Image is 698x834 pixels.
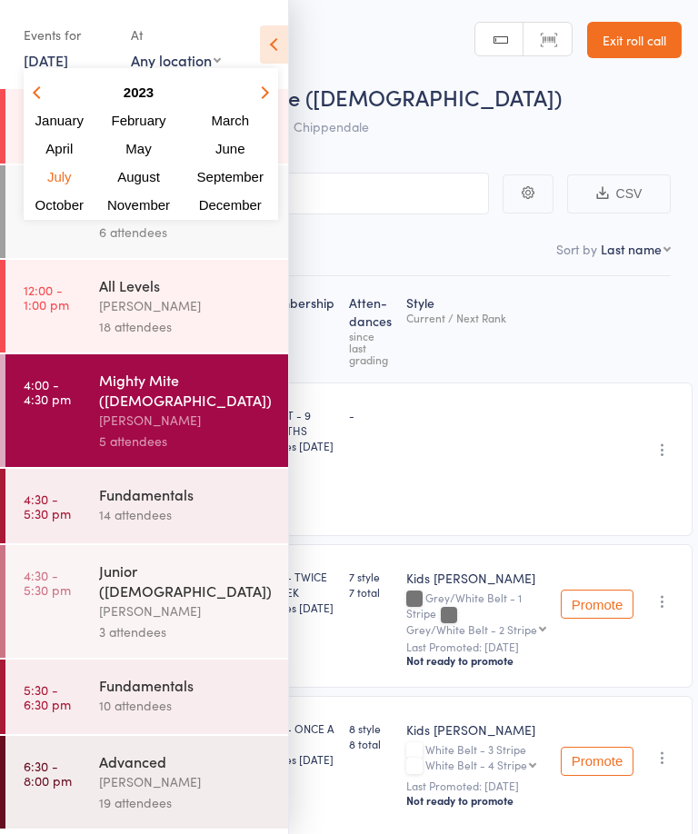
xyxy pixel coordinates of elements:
[406,793,546,808] div: Not ready to promote
[26,164,93,189] button: July
[260,407,334,453] div: ADULT - 9 MONTHS
[561,747,633,776] button: Promote
[184,164,275,189] button: September
[35,113,84,128] span: January
[99,561,273,601] div: Junior ([DEMOGRAPHIC_DATA])
[24,682,71,711] time: 5:30 - 6:30 pm
[587,22,682,58] a: Exit roll call
[561,590,633,619] button: Promote
[253,284,342,374] div: Membership
[211,113,249,128] span: March
[5,545,288,658] a: 4:30 -5:30 pmJunior ([DEMOGRAPHIC_DATA])[PERSON_NAME]3 attendees
[260,438,334,453] div: Expires [DATE]
[260,751,334,767] div: Expires [DATE]
[215,141,245,156] span: June
[406,653,546,668] div: Not ready to promote
[99,275,273,295] div: All Levels
[5,165,288,258] a: 11:00 -12:00 pmNogi All Levels[PERSON_NAME]6 attendees
[99,792,273,813] div: 19 attendees
[96,108,182,133] button: February
[349,407,392,422] div: -
[556,240,597,258] label: Sort by
[406,720,546,739] div: Kids [PERSON_NAME]
[5,469,288,543] a: 4:30 -5:30 pmFundamentals14 attendees
[199,197,262,213] span: December
[99,771,273,792] div: [PERSON_NAME]
[96,193,182,217] button: November
[184,136,275,161] button: June
[99,695,273,716] div: 10 attendees
[26,193,93,217] button: October
[24,568,71,597] time: 4:30 - 5:30 pm
[342,284,399,374] div: Atten­dances
[399,284,553,374] div: Style
[131,50,221,70] div: Any location
[5,660,288,734] a: 5:30 -6:30 pmFundamentals10 attendees
[125,141,151,156] span: May
[99,484,273,504] div: Fundamentals
[24,283,69,312] time: 12:00 - 1:00 pm
[406,623,537,635] div: Grey/White Belt - 2 Stripe
[24,759,72,788] time: 6:30 - 8:00 pm
[45,141,73,156] span: April
[406,640,546,653] small: Last Promoted: [DATE]
[24,20,113,50] div: Events for
[99,316,273,337] div: 18 attendees
[107,197,170,213] span: November
[184,193,275,217] button: December
[96,164,182,189] button: August
[406,569,546,587] div: Kids [PERSON_NAME]
[24,50,68,70] a: [DATE]
[406,743,546,774] div: White Belt - 3 Stripe
[5,89,288,164] a: 6:30 -7:30 amAll Levels13 attendees
[99,751,273,771] div: Advanced
[112,113,166,128] span: February
[601,240,662,258] div: Last name
[35,197,84,213] span: October
[197,169,264,184] span: September
[24,491,71,521] time: 4:30 - 5:30 pm
[406,312,546,323] div: Current / Next Rank
[5,354,288,467] a: 4:00 -4:30 pmMighty Mite ([DEMOGRAPHIC_DATA])[PERSON_NAME]5 attendees
[96,136,182,161] button: May
[349,736,392,751] span: 8 total
[567,174,671,213] button: CSV
[99,601,273,621] div: [PERSON_NAME]
[131,20,221,50] div: At
[425,759,527,770] div: White Belt - 4 Stripe
[99,295,273,316] div: [PERSON_NAME]
[294,117,369,135] span: Chippendale
[24,377,71,406] time: 4:00 - 4:30 pm
[99,410,273,431] div: [PERSON_NAME]
[26,136,93,161] button: April
[406,591,546,634] div: Grey/White Belt - 1 Stripe
[260,720,334,767] div: KIDS - ONCE A WEEK
[260,569,334,615] div: KIDS - TWICE A WEEK
[5,736,288,829] a: 6:30 -8:00 pmAdvanced[PERSON_NAME]19 attendees
[99,431,273,452] div: 5 attendees
[26,108,93,133] button: January
[260,600,334,615] div: Expires [DATE]
[349,584,392,600] span: 7 total
[5,260,288,352] a: 12:00 -1:00 pmAll Levels[PERSON_NAME]18 attendees
[99,222,273,243] div: 6 attendees
[349,330,392,365] div: since last grading
[117,169,160,184] span: August
[349,569,392,584] span: 7 style
[180,82,562,112] span: Mighty Mite ([DEMOGRAPHIC_DATA])
[47,169,72,184] span: July
[406,779,546,792] small: Last Promoted: [DATE]
[99,504,273,525] div: 14 attendees
[184,108,275,133] button: March
[124,84,154,100] strong: 2023
[99,370,273,410] div: Mighty Mite ([DEMOGRAPHIC_DATA])
[349,720,392,736] span: 8 style
[99,675,273,695] div: Fundamentals
[99,621,273,642] div: 3 attendees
